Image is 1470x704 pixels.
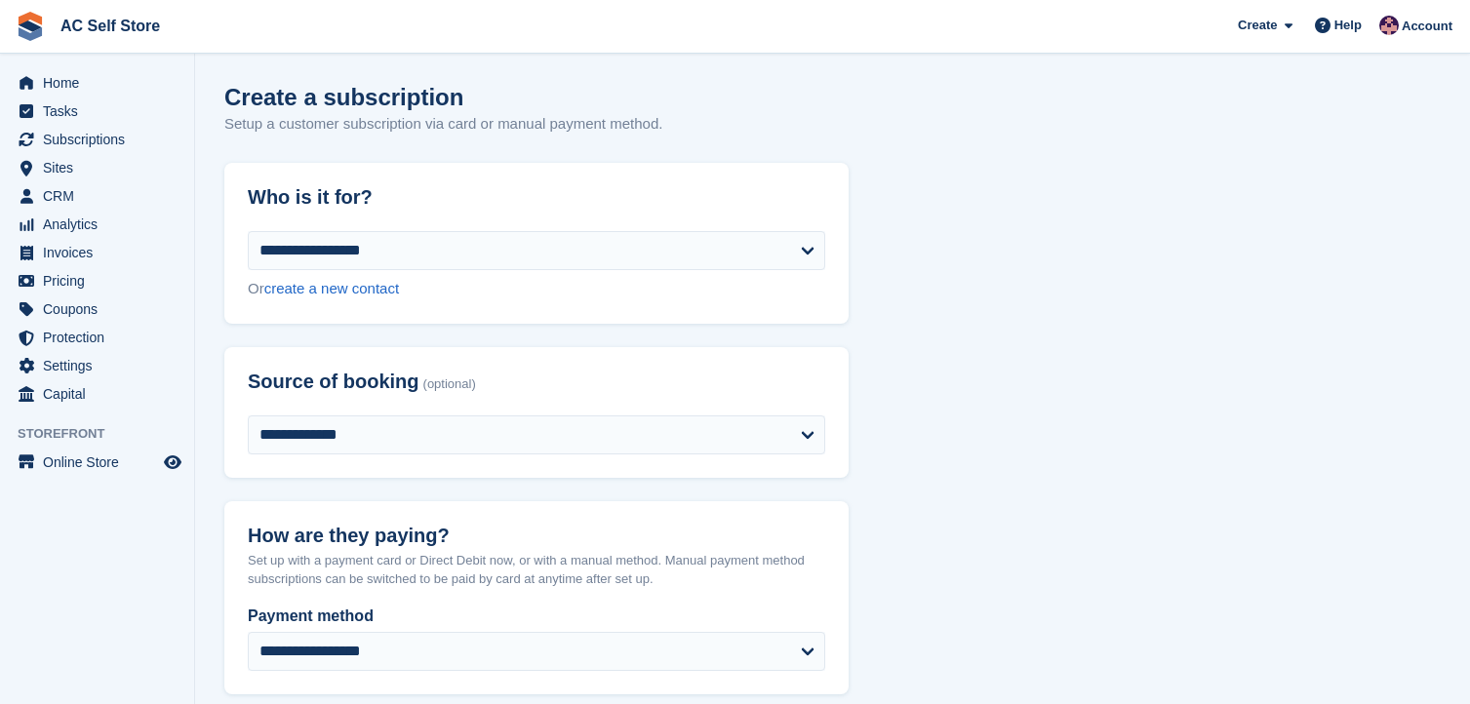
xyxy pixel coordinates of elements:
[224,113,662,136] p: Setup a customer subscription via card or manual payment method.
[43,449,160,476] span: Online Store
[423,377,476,392] span: (optional)
[10,126,184,153] a: menu
[43,267,160,294] span: Pricing
[43,182,160,210] span: CRM
[161,450,184,474] a: Preview store
[10,380,184,408] a: menu
[10,211,184,238] a: menu
[43,380,160,408] span: Capital
[10,267,184,294] a: menu
[43,69,160,97] span: Home
[248,371,419,393] span: Source of booking
[53,10,168,42] a: AC Self Store
[43,352,160,379] span: Settings
[224,84,463,110] h1: Create a subscription
[43,154,160,181] span: Sites
[43,239,160,266] span: Invoices
[43,211,160,238] span: Analytics
[43,126,160,153] span: Subscriptions
[248,278,825,300] div: Or
[43,324,160,351] span: Protection
[10,324,184,351] a: menu
[1334,16,1362,35] span: Help
[248,525,825,547] h2: How are they paying?
[248,186,825,209] h2: Who is it for?
[10,239,184,266] a: menu
[1238,16,1277,35] span: Create
[43,98,160,125] span: Tasks
[10,182,184,210] a: menu
[10,98,184,125] a: menu
[264,280,399,296] a: create a new contact
[248,551,825,589] p: Set up with a payment card or Direct Debit now, or with a manual method. Manual payment method su...
[10,154,184,181] a: menu
[10,69,184,97] a: menu
[10,352,184,379] a: menu
[16,12,45,41] img: stora-icon-8386f47178a22dfd0bd8f6a31ec36ba5ce8667c1dd55bd0f319d3a0aa187defe.svg
[248,605,825,628] label: Payment method
[10,449,184,476] a: menu
[1379,16,1399,35] img: Ted Cox
[43,295,160,323] span: Coupons
[1402,17,1452,36] span: Account
[18,424,194,444] span: Storefront
[10,295,184,323] a: menu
